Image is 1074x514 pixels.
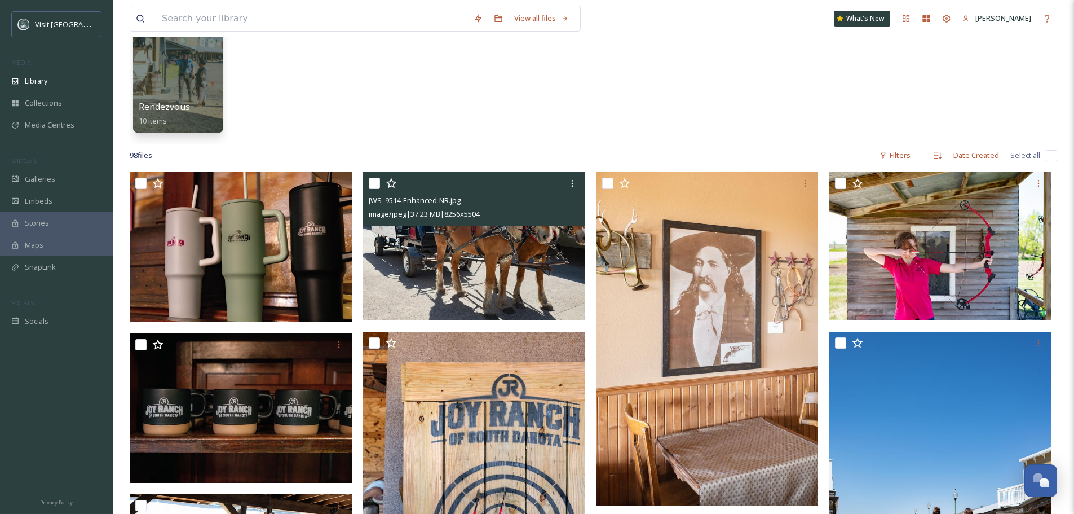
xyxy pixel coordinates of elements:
[957,7,1037,29] a: [PERSON_NAME]
[509,7,574,29] a: View all files
[25,174,55,184] span: Galleries
[40,495,73,508] a: Privacy Policy
[35,19,122,29] span: Visit [GEOGRAPHIC_DATA]
[130,172,354,322] img: JWS_9639-Enhanced-NR.jpg
[139,116,167,126] span: 10 items
[948,144,1005,166] div: Date Created
[25,196,52,207] span: Embeds
[18,19,29,30] img: watertown-convention-and-visitors-bureau.jpg
[829,172,1051,320] img: JWS_9613.jpg
[975,13,1031,23] span: [PERSON_NAME]
[25,76,47,86] span: Library
[25,316,48,327] span: Socials
[874,144,916,166] div: Filters
[369,195,461,205] span: JWS_9514-Enhanced-NR.jpg
[25,120,74,130] span: Media Centres
[1010,150,1040,161] span: Select all
[130,150,152,161] span: 98 file s
[130,333,354,483] img: JWS_9641-Enhanced-NR.jpg
[1024,464,1057,497] button: Open Chat
[369,209,480,219] span: image/jpeg | 37.23 MB | 8256 x 5504
[596,172,819,506] img: JWS_9631-Enhanced-NR.jpg
[11,58,31,67] span: MEDIA
[156,6,468,31] input: Search your library
[363,172,585,320] img: JWS_9514-Enhanced-NR.jpg
[25,98,62,108] span: Collections
[11,298,34,307] span: SOCIALS
[834,11,890,27] a: What's New
[139,102,190,126] a: Rendezvous10 items
[139,100,190,113] span: Rendezvous
[25,262,56,273] span: SnapLink
[40,499,73,506] span: Privacy Policy
[25,240,43,251] span: Maps
[11,156,37,165] span: WIDGETS
[25,218,49,229] span: Stories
